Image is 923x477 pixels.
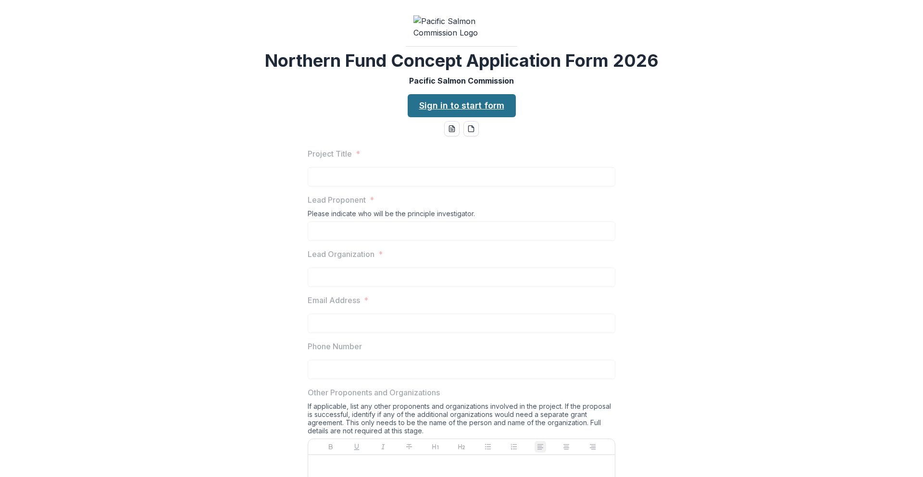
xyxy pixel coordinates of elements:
button: Align Left [535,441,546,453]
div: If applicable, list any other proponents and organizations involved in the project. If the propos... [308,402,615,439]
button: Italicize [377,441,389,453]
button: Bullet List [482,441,494,453]
button: pdf-download [463,121,479,136]
a: Sign in to start form [408,94,516,117]
p: Other Proponents and Organizations [308,387,440,398]
button: Align Center [561,441,572,453]
p: Pacific Salmon Commission [409,75,514,86]
p: Project Title [308,148,352,159]
button: Heading 2 [456,441,467,453]
p: Email Address [308,294,360,306]
h2: Northern Fund Concept Application Form 2026 [265,50,659,71]
button: Underline [351,441,362,453]
p: Lead Proponent [308,194,366,206]
button: Align Right [587,441,599,453]
p: Lead Organization [308,248,374,260]
button: Strike [403,441,415,453]
button: Heading 1 [430,441,441,453]
div: Please indicate who will be the principle investigator. [308,209,615,221]
img: Pacific Salmon Commission Logo [413,15,510,38]
p: Phone Number [308,341,362,352]
button: word-download [444,121,460,136]
button: Bold [325,441,337,453]
button: Ordered List [508,441,520,453]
